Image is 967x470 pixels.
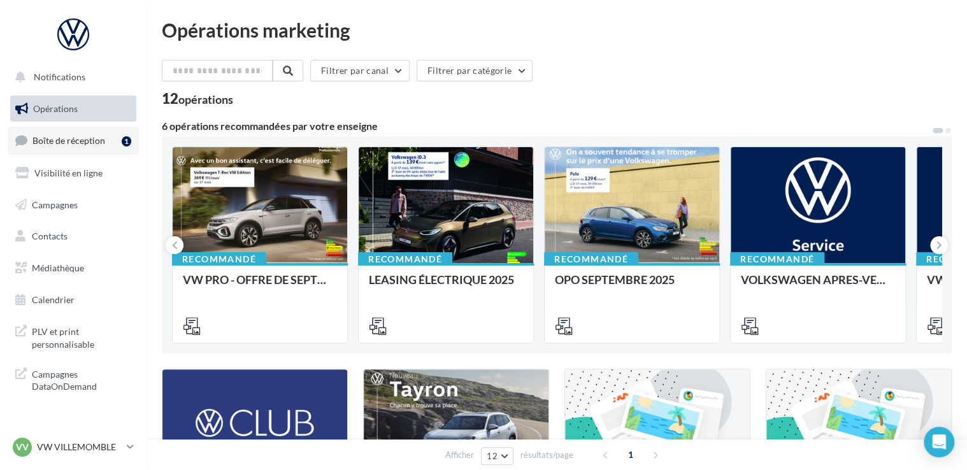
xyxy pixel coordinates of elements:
div: VW PRO - OFFRE DE SEPTEMBRE 25 [183,273,337,299]
span: Médiathèque [32,262,84,273]
div: OPO SEPTEMBRE 2025 [555,273,709,299]
span: Notifications [34,71,85,82]
div: Recommandé [730,252,824,266]
span: Boîte de réception [32,135,105,146]
button: 12 [481,447,513,465]
div: Recommandé [172,252,266,266]
span: Visibilité en ligne [34,167,103,178]
a: Visibilité en ligne [8,160,139,187]
button: Filtrer par catégorie [417,60,533,82]
div: 12 [162,92,233,106]
span: 12 [487,451,498,461]
button: Notifications [8,64,134,90]
button: Filtrer par canal [310,60,410,82]
a: Calendrier [8,287,139,313]
a: Médiathèque [8,255,139,281]
a: Boîte de réception1 [8,127,139,154]
a: PLV et print personnalisable [8,318,139,355]
div: 6 opérations recommandées par votre enseigne [162,121,931,131]
span: PLV et print personnalisable [32,323,131,350]
div: Opérations marketing [162,20,952,39]
span: Campagnes DataOnDemand [32,366,131,393]
p: VW VILLEMOMBLE [37,441,122,453]
div: Open Intercom Messenger [924,427,954,457]
a: Campagnes DataOnDemand [8,360,139,398]
a: Contacts [8,223,139,250]
div: LEASING ÉLECTRIQUE 2025 [369,273,523,299]
div: VOLKSWAGEN APRES-VENTE [741,273,895,299]
div: 1 [122,136,131,146]
div: Recommandé [358,252,452,266]
a: Campagnes [8,192,139,218]
span: Opérations [33,103,78,114]
span: Contacts [32,231,68,241]
span: Afficher [445,449,474,461]
span: 1 [620,445,641,465]
span: résultats/page [520,449,573,461]
span: VV [16,441,29,453]
div: Recommandé [544,252,638,266]
span: Campagnes [32,199,78,210]
a: Opérations [8,96,139,122]
span: Calendrier [32,294,75,305]
a: VV VW VILLEMOMBLE [10,435,136,459]
div: opérations [178,94,233,105]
